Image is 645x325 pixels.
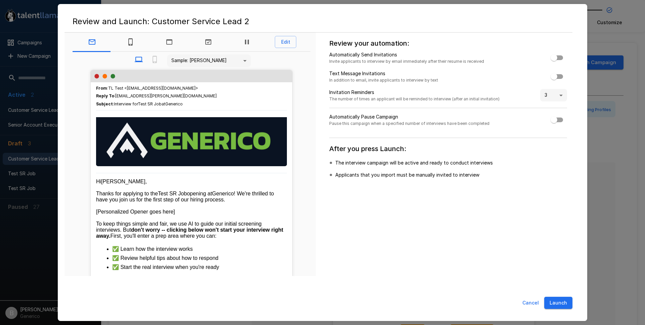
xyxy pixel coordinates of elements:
[162,101,165,106] span: at
[88,38,96,46] svg: Email
[112,264,219,270] span: ✅ Start the real interview when you're ready
[110,233,216,239] span: First, you'll enter a prep area where you can:
[204,38,212,46] svg: Complete
[212,191,234,196] span: Generico
[96,101,113,106] b: Subject
[112,255,218,261] span: ✅ Review helpful tips about how to respond
[96,179,101,184] span: Hi
[96,101,183,107] span: :
[335,172,479,178] p: Applicants that you import must be manually invited to interview
[335,159,493,166] p: The interview campaign will be active and ready to conduct interviews
[329,143,567,154] h6: After you press Launch:
[275,36,296,48] span: Edit
[114,101,138,106] span: Interview for
[96,191,158,196] span: Thanks for applying to the
[544,297,572,309] button: Launch
[96,191,275,202] span: ! We're thrilled to have you join us for the first step of our hiring process.
[329,120,489,127] span: Pause this campaign when a specified number of interviews have been completed
[96,117,287,165] img: Talent Llama
[64,11,580,32] h2: Review and Launch: Customer Service Lead 2
[167,54,251,67] div: Sample: [PERSON_NAME]
[96,221,263,233] span: To keep things simple and fair, we use AI to guide our initial screening interviews. But
[96,93,287,99] span: : [EMAIL_ADDRESS][PERSON_NAME][DOMAIN_NAME]
[138,101,162,106] span: Test SR Job
[329,113,489,120] p: Automatically Pause Campaign
[158,191,187,196] span: Test SR Job
[329,58,484,65] span: Invite applicants to interview by email immediately after their resume is received
[329,70,438,77] p: Text Message Invitations
[329,38,567,49] h6: Review your automation:
[165,38,173,46] svg: Welcome
[520,297,542,309] button: Cancel
[145,179,147,184] span: ,
[96,93,114,98] b: Reply To
[187,191,212,196] span: opening at
[96,209,175,215] span: [Personalized Opener goes here]
[329,89,500,96] p: Invitation Reminders
[329,96,500,102] span: The number of times an applicant will be reminded to interview (after an initial invitation)
[165,101,183,106] span: Generico
[540,89,567,102] div: 3
[96,86,107,91] b: From
[127,38,135,46] svg: Text
[112,246,193,252] span: ✅ Learn how the interview works
[101,179,145,184] span: [PERSON_NAME]
[96,85,198,92] span: : TL Test <[EMAIL_ADDRESS][DOMAIN_NAME]>
[243,38,251,46] svg: Paused
[329,77,438,84] span: In addition to email, invite applicants to interview by text
[329,51,484,58] p: Automatically Send Invitations
[96,227,285,239] strong: don't worry -- clicking below won't start your interview right away.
